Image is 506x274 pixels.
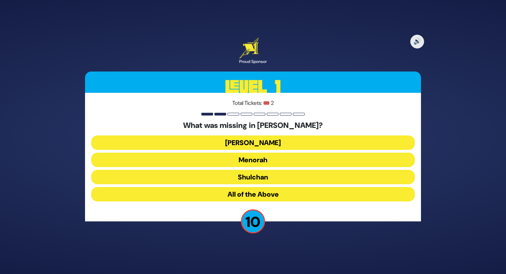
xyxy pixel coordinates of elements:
button: [PERSON_NAME] [91,135,415,150]
button: 🔊 [410,35,424,48]
div: Proud Sponsor [239,58,267,65]
h3: Level 1 [85,72,421,102]
p: 10 [241,209,265,233]
h5: What was missing in [PERSON_NAME]? [91,121,415,130]
button: Menorah [91,153,415,167]
button: Shulchan [91,170,415,184]
button: All of the Above [91,187,415,201]
p: Total Tickets: 🎟️ 2 [91,99,415,107]
img: Artscroll [239,38,259,58]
